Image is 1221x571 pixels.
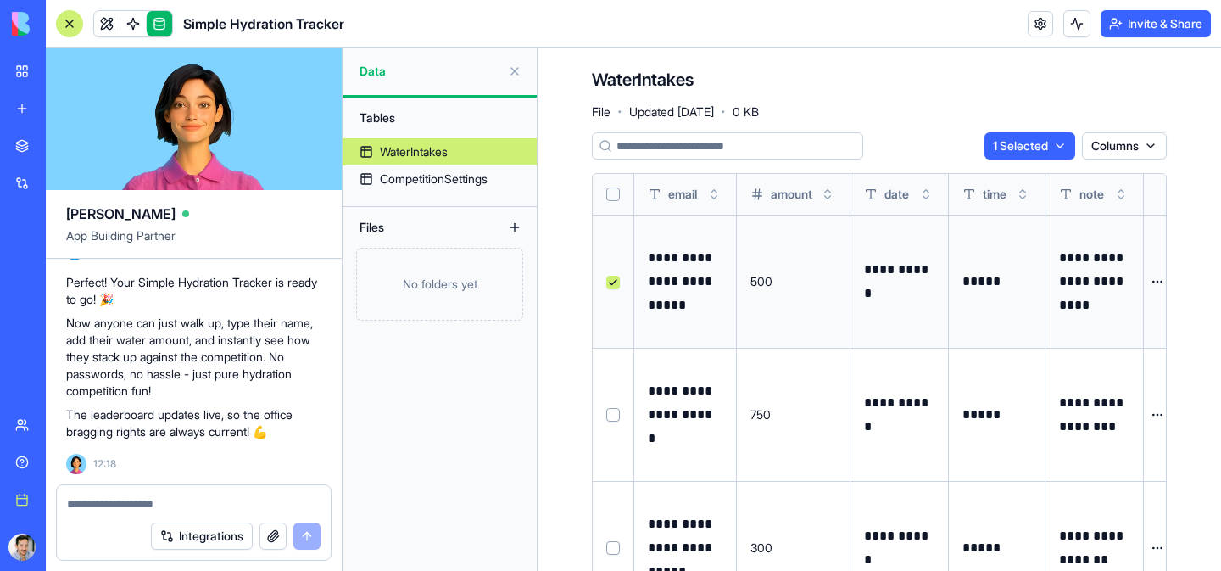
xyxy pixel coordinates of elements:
span: date [884,186,909,203]
span: App Building Partner [66,227,321,258]
a: WaterIntakes [343,138,537,165]
span: File [592,104,610,120]
button: Integrations [151,523,253,550]
span: note [1079,186,1104,203]
button: Toggle sort [705,186,722,203]
button: Select all [606,188,620,201]
p: Now anyone can just walk up, type their name, add their water amount, and instantly see how they ... [66,315,321,400]
h4: WaterIntakes [592,68,694,92]
span: · [721,98,726,126]
div: WaterIntakes [380,143,448,160]
button: Toggle sort [1112,186,1129,203]
span: Simple Hydration Tracker [183,14,344,34]
p: Perfect! Your Simple Hydration Tracker is ready to go! 🎉 [66,274,321,308]
span: 300 [750,540,772,555]
div: Tables [351,104,528,132]
span: · [617,98,622,126]
button: Toggle sort [1014,186,1031,203]
span: amount [771,186,812,203]
button: Select row [606,408,620,422]
div: CompetitionSettings [380,171,488,188]
span: [PERSON_NAME] [66,204,176,224]
span: email [668,186,697,203]
button: 1 Selected [984,132,1075,160]
p: The leaderboard updates live, so the office bragging rights are always current! 💪 [66,406,321,440]
button: Select row [606,276,620,289]
span: 0 KB [733,104,759,120]
span: time [983,186,1006,203]
button: Toggle sort [819,186,836,203]
button: Toggle sort [917,186,934,203]
button: Select row [606,541,620,555]
a: CompetitionSettings [343,165,537,193]
img: logo [12,12,117,36]
span: 750 [750,407,771,422]
div: No folders yet [356,248,523,321]
button: Invite & Share [1101,10,1211,37]
a: No folders yet [343,248,537,321]
span: 500 [750,274,772,288]
button: Columns [1082,132,1167,160]
span: 12:18 [93,457,116,471]
img: ACg8ocLM_h5ianT_Nakzie7Qtoo5GYVfAD0Y4SP2crYXJQl9L2hezak=s96-c [8,534,36,561]
span: Updated [DATE] [629,104,714,120]
span: Data [360,63,501,80]
img: Ella_00000_wcx2te.png [66,454,86,474]
div: Files [351,214,487,241]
